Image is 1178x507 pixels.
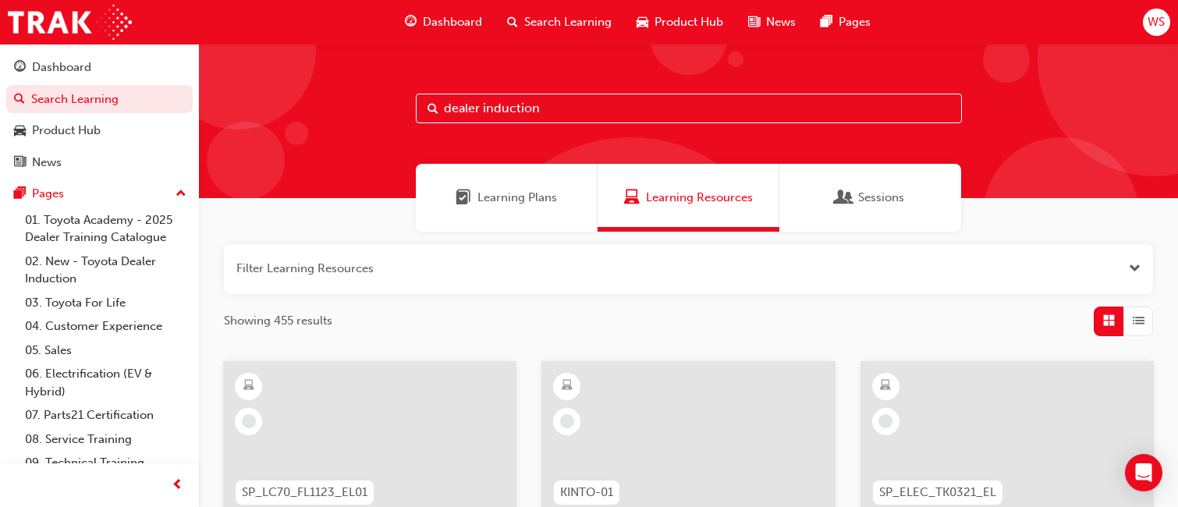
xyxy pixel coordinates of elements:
span: WS [1148,13,1165,31]
span: KINTO-01 [560,484,613,502]
span: SP_ELEC_TK0321_EL [879,484,996,502]
div: Open Intercom Messenger [1125,454,1162,491]
span: learningResourceType_ELEARNING-icon [243,376,254,396]
a: Learning ResourcesLearning Resources [598,164,779,232]
span: car-icon [14,124,26,138]
span: SP_LC70_FL1123_EL01 [242,484,367,502]
button: WS [1143,9,1170,36]
a: 05. Sales [19,339,193,363]
span: Sessions [858,189,904,207]
span: news-icon [748,12,760,32]
span: learningResourceType_ELEARNING-icon [562,376,573,396]
span: learningRecordVerb_NONE-icon [878,414,892,428]
span: Learning Resources [624,189,640,207]
span: prev-icon [172,476,183,495]
a: 08. Service Training [19,427,193,452]
span: pages-icon [14,187,26,201]
a: Product Hub [6,116,193,145]
a: 06. Electrification (EV & Hybrid) [19,362,193,403]
button: DashboardSearch LearningProduct HubNews [6,50,193,179]
span: Pages [839,13,871,31]
span: Learning Plans [456,189,471,207]
span: List [1133,312,1144,330]
div: Product Hub [32,122,101,140]
button: Pages [6,179,193,208]
a: SessionsSessions [779,164,961,232]
span: news-icon [14,156,26,170]
span: Search Learning [524,13,612,31]
a: Search Learning [6,85,193,114]
a: search-iconSearch Learning [495,6,624,38]
span: Grid [1103,312,1115,330]
span: pages-icon [821,12,832,32]
button: Open the filter [1129,260,1141,278]
span: learningRecordVerb_NONE-icon [560,414,574,428]
a: 04. Customer Experience [19,314,193,339]
span: Learning Resources [646,189,753,207]
span: Showing 455 results [224,312,332,330]
div: News [32,154,62,172]
span: guage-icon [405,12,417,32]
span: Dashboard [423,13,482,31]
span: search-icon [14,93,25,107]
span: learningResourceType_ELEARNING-icon [880,376,891,396]
span: Sessions [836,189,852,207]
span: guage-icon [14,61,26,75]
div: Dashboard [32,58,91,76]
a: news-iconNews [736,6,808,38]
a: Learning PlansLearning Plans [416,164,598,232]
a: pages-iconPages [808,6,883,38]
div: Pages [32,185,64,203]
a: car-iconProduct Hub [624,6,736,38]
span: learningRecordVerb_NONE-icon [242,414,256,428]
a: 03. Toyota For Life [19,291,193,315]
span: Search [428,100,438,118]
a: 07. Parts21 Certification [19,403,193,427]
a: guage-iconDashboard [392,6,495,38]
a: 02. New - Toyota Dealer Induction [19,250,193,291]
span: car-icon [637,12,648,32]
span: search-icon [507,12,518,32]
a: News [6,148,193,177]
span: Learning Plans [477,189,557,207]
img: Trak [8,5,132,40]
input: Search... [416,94,962,123]
a: 09. Technical Training [19,451,193,475]
span: News [766,13,796,31]
span: up-icon [176,184,186,204]
span: Product Hub [655,13,723,31]
a: 01. Toyota Academy - 2025 Dealer Training Catalogue [19,208,193,250]
a: Dashboard [6,53,193,82]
